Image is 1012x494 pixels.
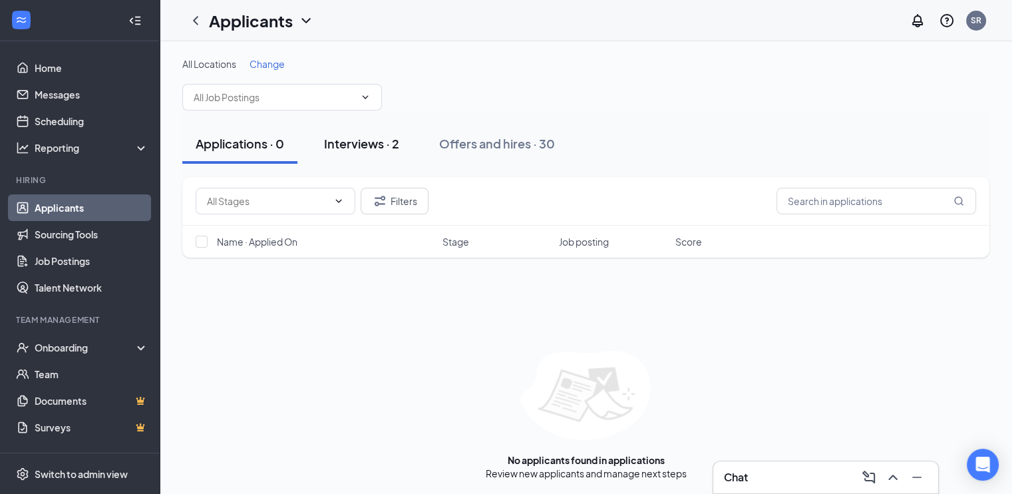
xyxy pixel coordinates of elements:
img: empty-state [521,351,651,440]
a: Team [35,361,148,387]
a: Messages [35,81,148,108]
h3: Chat [724,470,748,485]
svg: ChevronDown [333,196,344,206]
svg: QuestionInfo [939,13,955,29]
svg: Filter [372,193,388,209]
svg: UserCheck [16,341,29,354]
span: Job posting [559,235,609,248]
div: Reporting [35,141,149,154]
div: SR [971,15,981,26]
a: Scheduling [35,108,148,134]
input: All Stages [207,194,328,208]
svg: ChevronUp [885,469,901,485]
div: Onboarding [35,341,137,354]
div: Applications · 0 [196,135,284,152]
div: Interviews · 2 [324,135,399,152]
div: Switch to admin view [35,467,128,481]
div: Team Management [16,314,146,326]
span: Change [250,58,285,70]
svg: Settings [16,467,29,481]
svg: ChevronDown [360,92,371,103]
a: Sourcing Tools [35,221,148,248]
span: All Locations [182,58,236,70]
a: Talent Network [35,274,148,301]
a: SurveysCrown [35,414,148,441]
span: Name · Applied On [217,235,297,248]
a: DocumentsCrown [35,387,148,414]
button: ChevronUp [882,467,904,488]
svg: ChevronLeft [188,13,204,29]
button: ComposeMessage [858,467,880,488]
div: Hiring [16,174,146,186]
svg: ComposeMessage [861,469,877,485]
svg: Analysis [16,141,29,154]
div: Review new applicants and manage next steps [486,467,687,480]
svg: ChevronDown [298,13,314,29]
span: Score [675,235,702,248]
svg: WorkstreamLogo [15,13,28,27]
svg: Notifications [910,13,926,29]
input: All Job Postings [194,90,355,105]
input: Search in applications [776,188,976,214]
div: Offers and hires · 30 [439,135,555,152]
a: Applicants [35,194,148,221]
span: Stage [442,235,469,248]
button: Filter Filters [361,188,428,214]
svg: Collapse [128,14,142,27]
a: Home [35,55,148,81]
h1: Applicants [209,9,293,32]
button: Minimize [906,467,928,488]
a: Job Postings [35,248,148,274]
div: Open Intercom Messenger [967,449,999,481]
div: No applicants found in applications [508,453,665,467]
svg: Minimize [909,469,925,485]
svg: MagnifyingGlass [953,196,964,206]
